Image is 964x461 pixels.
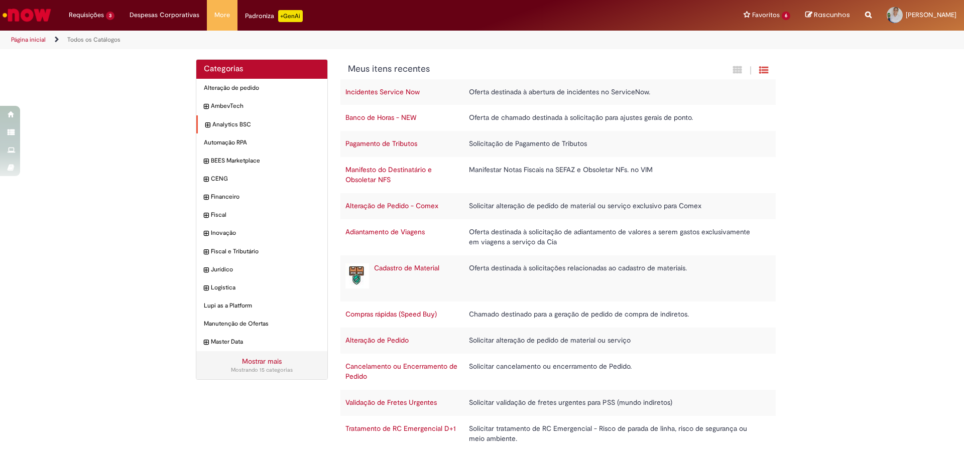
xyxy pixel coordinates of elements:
span: Despesas Corporativas [130,10,199,20]
a: Tratamento de RC Emergencial D+1 [345,424,456,433]
div: expandir categoria AmbevTech AmbevTech [196,97,327,115]
span: BEES Marketplace [211,157,320,165]
div: expandir categoria Inovação Inovação [196,224,327,242]
i: expandir categoria Analytics BSC [205,120,210,130]
tr: Cadastro de Material Cadastro de Material Oferta destinada à solicitações relacionadas ao cadastr... [340,255,776,301]
div: Alteração de pedido [196,79,327,97]
a: Cancelamento ou Encerramento de Pedido [345,362,457,381]
a: Cadastro de Material [374,263,439,272]
tr: Adiantamento de Viagens Oferta destinada à solicitação de adiantamento de valores a serem gastos ... [340,219,776,255]
tr: Tratamento de RC Emergencial D+1 Solicitar tratamento de RC Emergencial - Risco de parada de linh... [340,416,776,452]
span: [PERSON_NAME] [906,11,956,19]
span: Lupi as a Platform [204,301,320,310]
tr: Pagamento de Tributos Solicitação de Pagamento de Tributos [340,131,776,157]
span: AmbevTech [211,102,320,110]
td: Oferta destinada à solicitação de adiantamento de valores a serem gastos exclusivamente em viagen... [464,219,766,255]
a: Manifesto do Destinatário e Obsoletar NFS [345,165,432,184]
i: expandir categoria Master Data [204,338,208,348]
tr: Alteração de Pedido - Comex Solicitar alteração de pedido de material ou serviço exclusivo para C... [340,193,776,219]
h1: {"description":"","title":"Meus itens recentes"} Categoria [348,64,660,74]
div: expandir categoria Master Data Master Data [196,333,327,351]
div: Mostrando 15 categorias [204,366,320,374]
tr: Validação de Fretes Urgentes Solicitar validação de fretes urgentes para PSS (mundo indiretos) [340,390,776,416]
span: Master Data [211,338,320,346]
tr: Incidentes Service Now Oferta destinada à abertura de incidentes no ServiceNow. [340,79,776,105]
span: Rascunhos [814,10,850,20]
i: expandir categoria BEES Marketplace [204,157,208,167]
span: Financeiro [211,193,320,201]
div: expandir categoria Fiscal e Tributário Fiscal e Tributário [196,242,327,261]
td: Solicitar alteração de pedido de material ou serviço exclusivo para Comex [464,193,766,219]
h2: Categorias [204,65,320,74]
i: expandir categoria Financeiro [204,193,208,203]
i: expandir categoria Fiscal e Tributário [204,247,208,257]
span: | [750,65,752,76]
div: Padroniza [245,10,303,22]
span: Inovação [211,229,320,237]
span: Manutenção de Ofertas [204,320,320,328]
td: Solicitar cancelamento ou encerramento de Pedido. [464,354,766,390]
a: Adiantamento de Viagens [345,227,425,236]
div: expandir categoria Financeiro Financeiro [196,188,327,206]
tr: Cancelamento ou Encerramento de Pedido Solicitar cancelamento ou encerramento de Pedido. [340,354,776,390]
a: Compras rápidas (Speed Buy) [345,310,437,319]
a: Todos os Catálogos [67,36,120,44]
td: Manifestar Notas Fiscais na SEFAZ e Obsoletar NFs. no VIM [464,157,766,193]
td: Oferta de chamado destinada à solicitação para ajustes gerais de ponto. [464,105,766,131]
ul: Trilhas de página [8,31,635,49]
a: Incidentes Service Now [345,87,420,96]
tr: Banco de Horas - NEW Oferta de chamado destinada à solicitação para ajustes gerais de ponto. [340,105,776,131]
i: expandir categoria Fiscal [204,211,208,221]
span: 3 [106,12,114,20]
tr: Alteração de Pedido Solicitar alteração de pedido de material ou serviço [340,328,776,354]
div: expandir categoria Fiscal Fiscal [196,206,327,224]
div: expandir categoria Jurídico Jurídico [196,260,327,279]
a: Pagamento de Tributos [345,139,417,148]
a: Banco de Horas - NEW [345,113,416,122]
td: Solicitar alteração de pedido de material ou serviço [464,328,766,354]
a: Mostrar mais [242,357,282,366]
img: Cadastro de Material [345,263,369,288]
div: expandir categoria Analytics BSC Analytics BSC [196,115,327,134]
span: CENG [211,175,320,183]
span: Alteração de pedido [204,84,320,92]
ul: Categorias [196,79,327,351]
div: Manutenção de Ofertas [196,315,327,333]
img: ServiceNow [1,5,53,25]
td: Solicitar tratamento de RC Emergencial - Risco de parada de linha, risco de segurança ou meio amb... [464,416,766,452]
span: 6 [782,12,790,20]
span: Requisições [69,10,104,20]
a: Alteração de Pedido [345,336,409,345]
i: expandir categoria Inovação [204,229,208,239]
i: expandir categoria Jurídico [204,265,208,275]
i: expandir categoria AmbevTech [204,102,208,112]
td: Oferta destinada à abertura de incidentes no ServiceNow. [464,79,766,105]
i: Exibição em cartão [733,65,742,75]
td: Solicitar validação de fretes urgentes para PSS (mundo indiretos) [464,390,766,416]
div: Lupi as a Platform [196,296,327,315]
span: Automação RPA [204,138,320,147]
div: Automação RPA [196,133,327,152]
td: Chamado destinado para a geração de pedido de compra de indiretos. [464,301,766,328]
span: Jurídico [211,265,320,274]
a: Rascunhos [805,11,850,20]
span: Favoritos [752,10,780,20]
i: expandir categoria CENG [204,175,208,185]
span: More [214,10,230,20]
a: Alteração de Pedido - Comex [345,201,438,210]
p: +GenAi [278,10,303,22]
tr: Compras rápidas (Speed Buy) Chamado destinado para a geração de pedido de compra de indiretos. [340,301,776,328]
i: Exibição de grade [759,65,768,75]
span: Analytics BSC [212,120,320,129]
div: expandir categoria BEES Marketplace BEES Marketplace [196,151,327,170]
td: Solicitação de Pagamento de Tributos [464,131,766,157]
i: expandir categoria Logistica [204,283,208,293]
td: Oferta destinada à solicitações relacionadas ao cadastro de materiais. [464,255,766,301]
tr: Manifesto do Destinatário e Obsoletar NFS Manifestar Notas Fiscais na SEFAZ e Obsoletar NFs. no VIM [340,157,776,193]
span: Logistica [211,283,320,292]
a: Página inicial [11,36,46,44]
div: expandir categoria Logistica Logistica [196,278,327,297]
div: expandir categoria CENG CENG [196,170,327,188]
a: Validação de Fretes Urgentes [345,398,437,407]
span: Fiscal [211,211,320,219]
